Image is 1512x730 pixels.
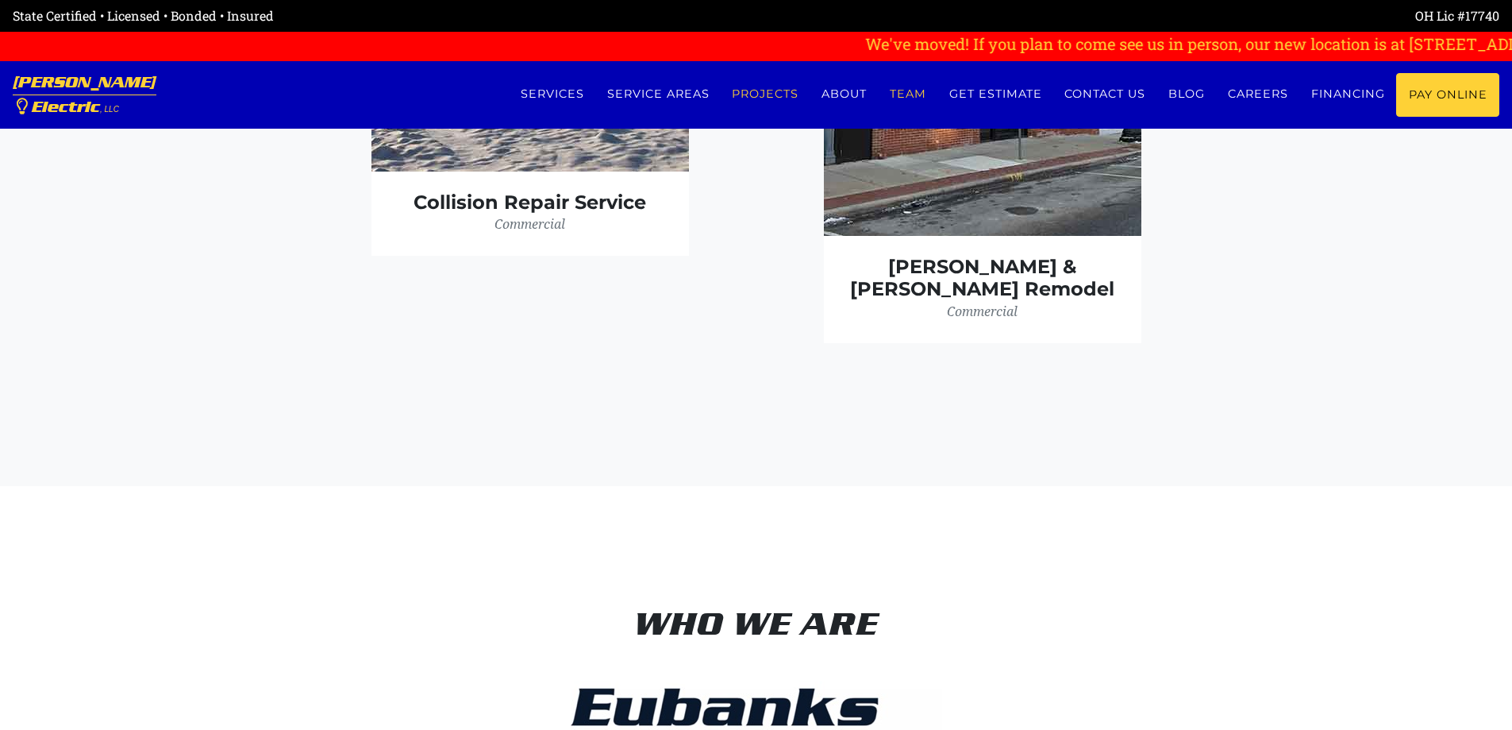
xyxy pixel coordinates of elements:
a: Blog [1157,73,1217,115]
h4: [PERSON_NAME] & [PERSON_NAME] Remodel [844,256,1121,302]
p: Commercial [844,301,1121,323]
div: State Certified • Licensed • Bonded • Insured [13,6,756,25]
span: , LLC [100,105,119,114]
a: [PERSON_NAME] Electric, LLC [13,61,156,129]
a: Services [509,73,595,115]
a: Team [879,73,938,115]
h2: Who we are [316,605,1197,643]
div: OH Lic #17740 [756,6,1500,25]
a: Get estimate [937,73,1053,115]
a: About [810,73,879,115]
a: Service Areas [595,73,721,115]
a: Contact us [1053,73,1157,115]
a: Projects [721,73,810,115]
a: Pay Online [1396,73,1499,117]
a: Careers [1217,73,1300,115]
p: Commercial [391,214,669,236]
h4: Collision Repair Service [391,191,669,214]
a: Financing [1299,73,1396,115]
